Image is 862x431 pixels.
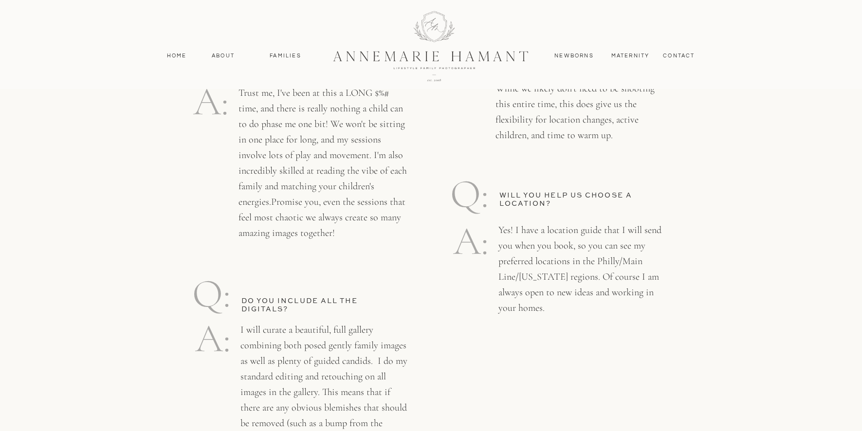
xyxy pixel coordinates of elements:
[495,50,666,146] p: I typically plan up to an hour for family sessions and up to 2 hours for newborns. While we likel...
[238,85,409,245] p: Trust me, I've been at this a LONG $%# time, and there is really nothing a child can to do phase ...
[498,222,669,319] p: Yes! I have a location guide that I will send you when you book, so you can see my preferred loca...
[241,297,407,312] h3: Do you include all the digitals?
[658,52,700,60] a: contact
[209,52,238,60] a: About
[448,174,489,232] p: q:
[551,52,598,60] a: Newborns
[193,82,229,126] p: A:
[188,35,229,93] p: q:
[496,19,668,39] h3: How long should we plan for the session to take?
[611,52,649,60] a: MAternity
[163,52,191,60] a: Home
[499,192,671,212] h3: Will you help us choose a location?
[190,274,231,332] p: q:
[453,221,489,265] p: A:
[239,57,405,73] h3: What if my child won't cooperate?
[264,52,308,60] a: Families
[195,319,231,362] p: A:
